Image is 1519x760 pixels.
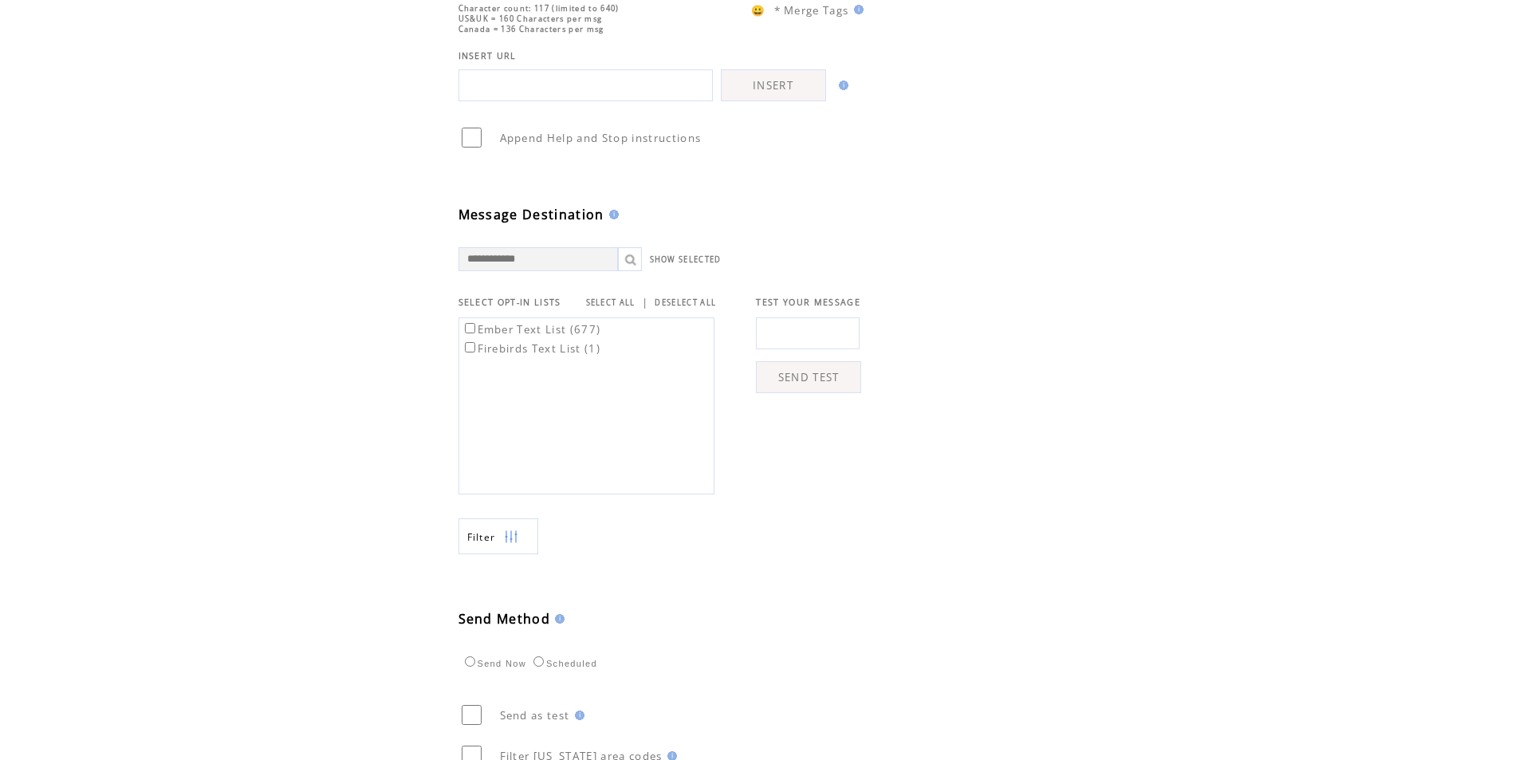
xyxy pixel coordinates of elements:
[586,297,636,308] a: SELECT ALL
[655,297,716,308] a: DESELECT ALL
[721,69,826,101] a: INSERT
[774,3,849,18] span: * Merge Tags
[465,656,475,667] input: Send Now
[751,3,765,18] span: 😀
[458,297,561,308] span: SELECT OPT-IN LISTS
[458,3,620,14] span: Character count: 117 (limited to 640)
[550,614,565,624] img: help.gif
[458,24,604,34] span: Canada = 136 Characters per msg
[500,131,702,145] span: Append Help and Stop instructions
[642,295,648,309] span: |
[458,14,603,24] span: US&UK = 160 Characters per msg
[756,297,860,308] span: TEST YOUR MESSAGE
[849,5,864,14] img: help.gif
[834,81,848,90] img: help.gif
[461,659,526,668] label: Send Now
[458,610,551,628] span: Send Method
[570,711,584,720] img: help.gif
[458,206,604,223] span: Message Destination
[756,361,861,393] a: SEND TEST
[604,210,619,219] img: help.gif
[458,518,538,554] a: Filter
[650,254,722,265] a: SHOW SELECTED
[500,708,570,723] span: Send as test
[529,659,597,668] label: Scheduled
[462,322,601,337] label: Ember Text List (677)
[462,341,601,356] label: Firebirds Text List (1)
[458,50,517,61] span: INSERT URL
[467,530,496,544] span: Show filters
[504,519,518,555] img: filters.png
[465,342,475,352] input: Firebirds Text List (1)
[465,323,475,333] input: Ember Text List (677)
[533,656,544,667] input: Scheduled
